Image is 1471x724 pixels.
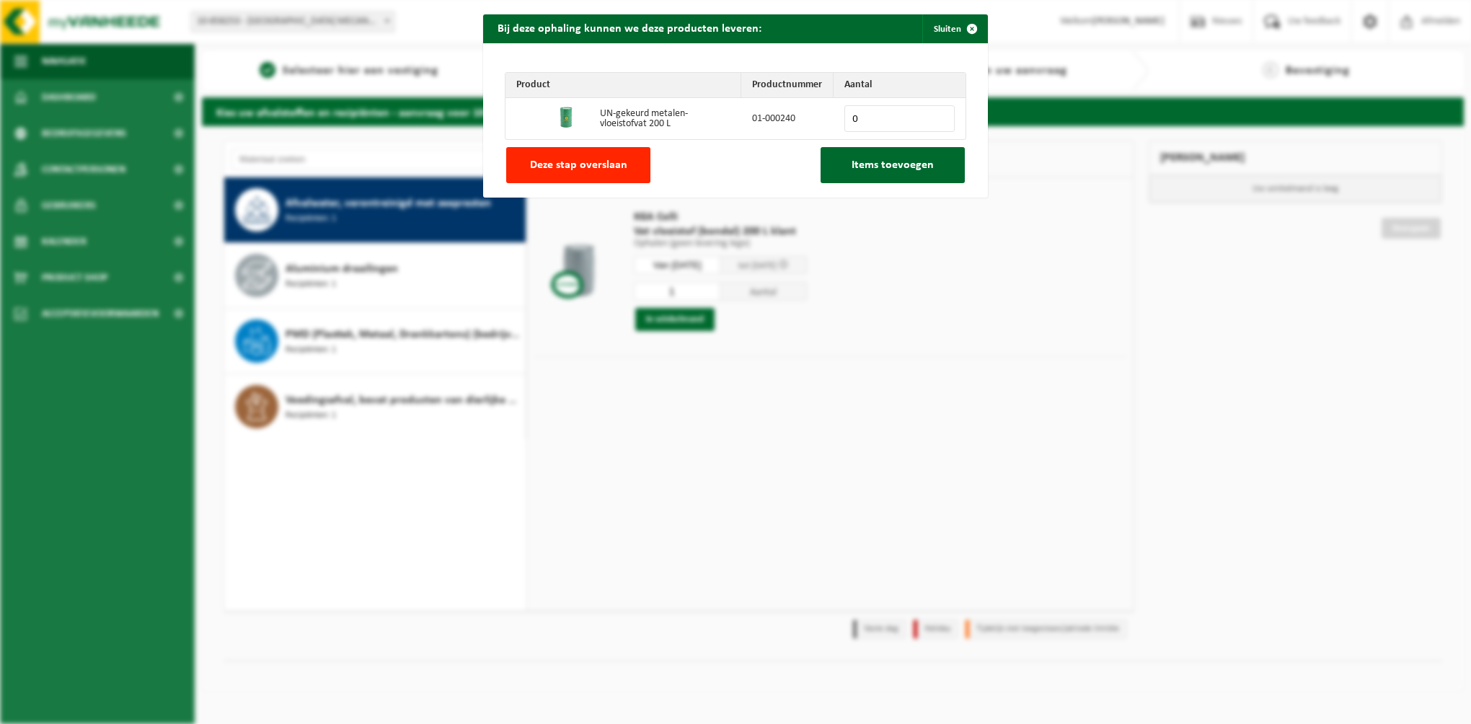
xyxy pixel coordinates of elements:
span: Deze stap overslaan [530,159,627,171]
h2: Bij deze ophaling kunnen we deze producten leveren: [483,14,776,42]
td: 01-000240 [741,98,834,139]
td: UN-gekeurd metalen-vloeistofvat 200 L [589,98,741,139]
button: Items toevoegen [821,147,965,183]
button: Deze stap overslaan [506,147,650,183]
th: Aantal [834,73,966,98]
th: Productnummer [741,73,834,98]
span: Items toevoegen [852,159,934,171]
button: Sluiten [922,14,986,43]
img: 01-000240 [555,106,578,129]
th: Product [505,73,741,98]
